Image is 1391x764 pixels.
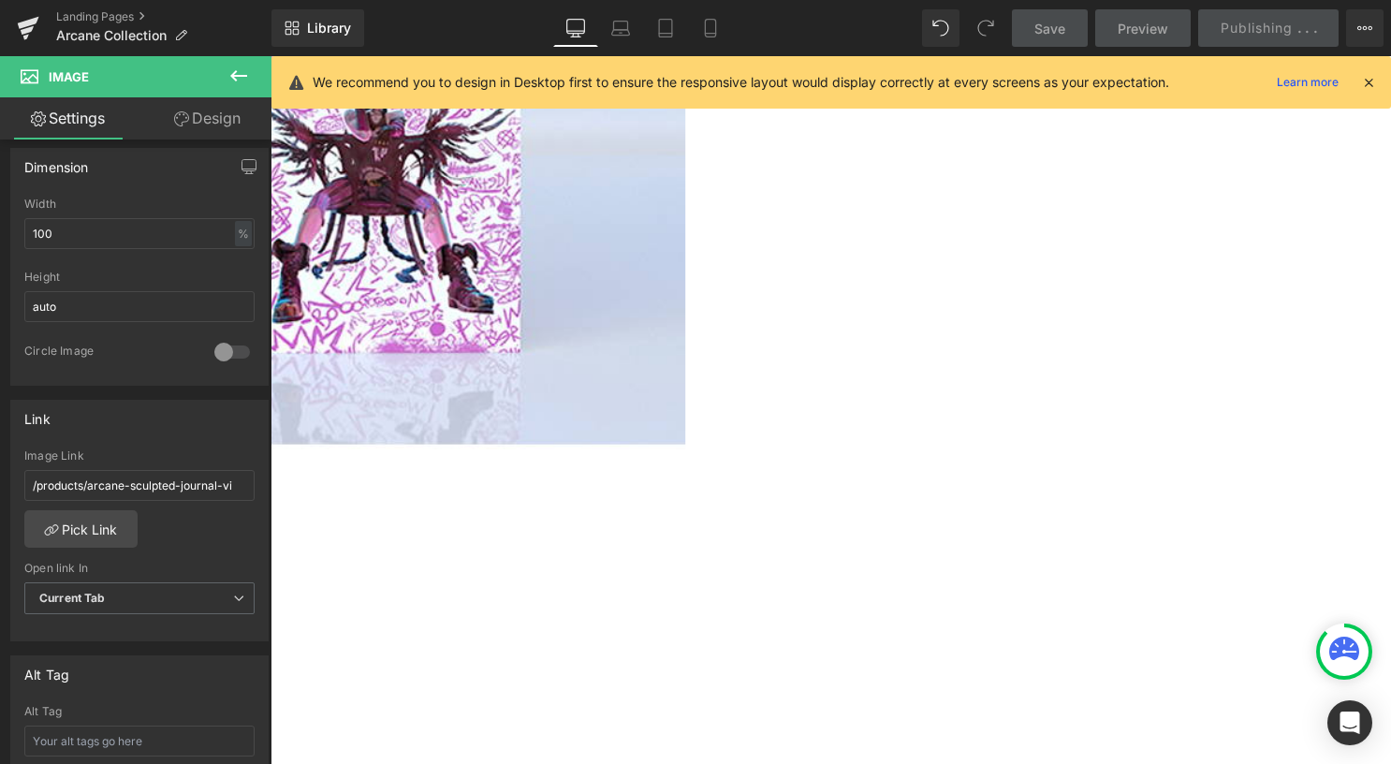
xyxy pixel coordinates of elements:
div: Open Intercom Messenger [1327,700,1372,745]
a: Landing Pages [56,9,271,24]
div: Link [24,401,51,427]
a: Desktop [553,9,598,47]
button: Undo [922,9,959,47]
a: Pick Link [24,510,138,548]
p: We recommend you to design in Desktop first to ensure the responsive layout would display correct... [313,72,1169,93]
div: Image Link [24,449,255,463]
div: Height [24,271,255,284]
a: Learn more [1269,71,1346,94]
div: Dimension [24,149,89,175]
span: Arcane Collection [56,28,167,43]
div: Alt Tag [24,705,255,718]
input: https://your-shop.myshopify.com [24,470,255,501]
div: Circle Image [24,344,196,363]
a: Mobile [688,9,733,47]
a: Preview [1095,9,1191,47]
a: Design [139,97,275,140]
button: More [1346,9,1384,47]
div: Width [24,198,255,211]
a: New Library [271,9,364,47]
input: auto [24,291,255,322]
button: Redo [967,9,1004,47]
div: % [235,221,252,246]
div: Alt Tag [24,656,69,683]
input: Your alt tags go here [24,726,255,757]
a: Tablet [643,9,688,47]
div: Open link In [24,562,255,575]
input: auto [24,218,255,249]
span: Image [49,69,89,84]
a: Laptop [598,9,643,47]
b: Current Tab [39,591,106,605]
span: Library [307,20,351,37]
span: Save [1034,19,1065,38]
span: Preview [1118,19,1168,38]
